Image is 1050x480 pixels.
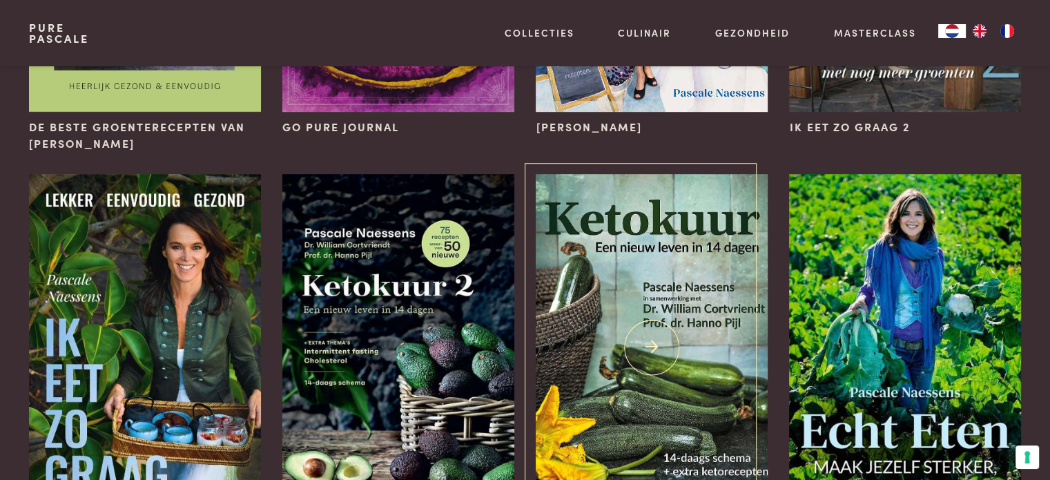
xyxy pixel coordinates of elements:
button: Uw voorkeuren voor toestemming voor trackingtechnologieën [1015,445,1039,469]
span: Go Pure Journal [282,119,399,135]
a: FR [993,24,1021,38]
span: [PERSON_NAME] [536,119,641,135]
a: Masterclass [834,26,916,40]
div: Language [938,24,966,38]
a: PurePascale [29,22,89,44]
a: Collecties [505,26,574,40]
aside: Language selected: Nederlands [938,24,1021,38]
a: NL [938,24,966,38]
span: Ik eet zo graag 2 [789,119,910,135]
span: De beste groenterecepten van [PERSON_NAME] [29,119,260,152]
a: EN [966,24,993,38]
a: Culinair [618,26,671,40]
a: Gezondheid [715,26,790,40]
ul: Language list [966,24,1021,38]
